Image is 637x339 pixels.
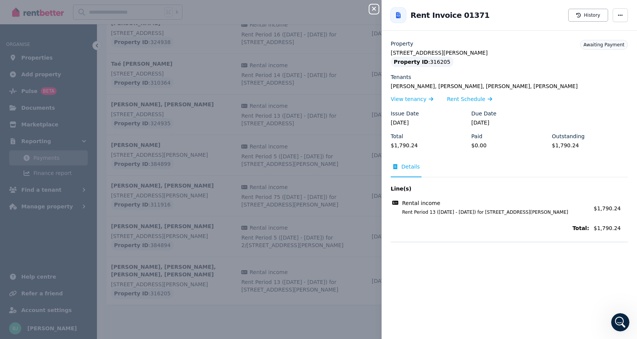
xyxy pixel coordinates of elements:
[95,32,140,39] div: Notice Unit 6.pdf
[119,3,133,17] button: Home
[81,27,146,44] div: Notice Unit 6.pdf
[391,73,411,81] label: Tenants
[447,95,492,103] a: Rent Schedule
[6,233,146,246] textarea: Message…
[410,10,490,20] h2: Rent Invoice 01371
[6,129,125,213] div: Hi [PERSON_NAME], thanks for your patience. The tenants have the option to respond to the notice ...
[133,3,147,17] div: Close
[552,132,585,140] label: Outstanding
[6,16,146,27] div: [DATE]
[6,45,146,97] div: Bom says…
[22,4,34,16] img: Profile image for Rochelle
[391,82,628,90] legend: [PERSON_NAME], [PERSON_NAME], [PERSON_NAME], [PERSON_NAME]
[391,119,467,126] legend: [DATE]
[391,40,413,47] label: Property
[594,205,621,211] span: $1,790.24
[27,45,146,91] div: Hi this is for U6/ 1 larnoo. Although tenant declined rent notice on portal. I have already sent ...
[391,49,628,57] legend: [STREET_ADDRESS][PERSON_NAME]
[37,4,86,9] h1: [PERSON_NAME]
[6,97,125,129] div: Hi [PERSON_NAME], let me ask the team to look into this and will get back to you
[447,95,485,103] span: Rent Schedule
[402,199,440,207] span: Rental income
[391,95,426,103] span: View tenancy
[12,102,119,124] div: Hi [PERSON_NAME], let me ask the team to look into this and will get back to you
[6,27,146,45] div: Bom says…
[12,249,18,255] button: Emoji picker
[583,42,624,47] span: Awaiting Payment
[391,142,467,149] legend: $1,790.24
[393,209,589,215] span: Rent Period 13 ([DATE] - [DATE]) for [STREET_ADDRESS][PERSON_NAME]
[401,163,420,170] span: Details
[394,58,428,66] span: Property ID
[391,132,403,140] label: Total
[568,9,608,22] button: History
[6,219,146,242] div: Bom says…
[391,95,433,103] a: View tenancy
[37,9,52,17] p: Active
[471,132,482,140] label: Paid
[12,134,119,208] div: Hi [PERSON_NAME], thanks for your patience. The tenants have the option to respond to the notice ...
[471,142,547,149] legend: $0.00
[87,31,140,39] a: Notice Unit 6.pdf
[391,185,589,192] span: Line(s)
[24,249,30,255] button: Gif picker
[5,3,19,17] button: go back
[391,57,453,67] div: : 316205
[391,163,628,177] nav: Tabs
[33,49,140,87] div: Hi this is for U6/ 1 larnoo. Although tenant declined rent notice on portal. I have already sent ...
[97,224,140,231] div: sure will do that
[471,119,547,126] legend: [DATE]
[48,249,54,255] button: Start recording
[391,224,589,232] span: Total:
[594,224,628,232] span: $1,790.24
[130,246,143,258] button: Send a message…
[36,249,42,255] button: Upload attachment
[391,110,419,117] label: Issue Date
[611,313,629,331] iframe: Intercom live chat
[6,129,146,219] div: Rochelle says…
[6,97,146,129] div: Rochelle says…
[552,142,628,149] legend: $1,790.24
[91,219,146,236] div: sure will do that
[471,110,496,117] label: Due Date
